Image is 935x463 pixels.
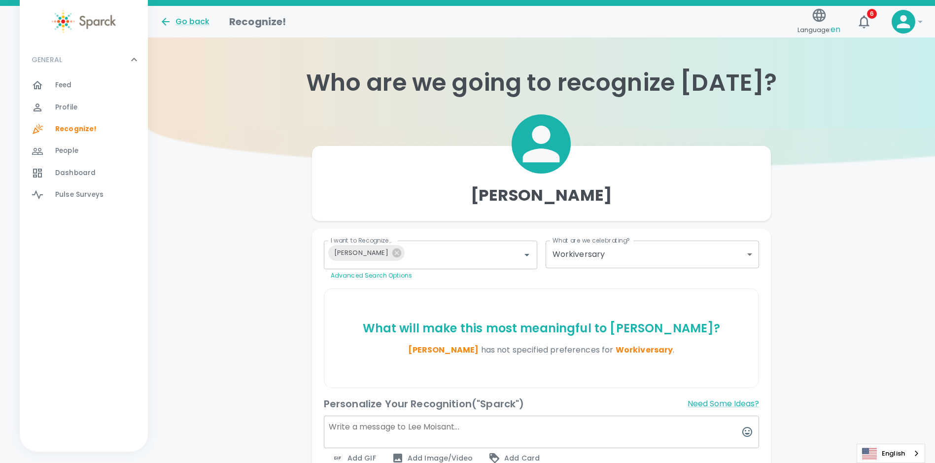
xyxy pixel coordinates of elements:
[20,45,148,74] div: GENERAL
[481,344,673,356] span: has not specified preferences for
[20,74,148,96] a: Feed
[328,247,394,258] span: [PERSON_NAME]
[857,444,925,463] aside: Language selected: English
[328,321,755,336] p: What will make this most meaningful to [PERSON_NAME] ?
[324,396,524,412] h6: Personalize Your Recognition ("Sparck")
[328,245,405,261] div: [PERSON_NAME]
[160,16,209,28] button: Go back
[553,249,744,260] div: Workiversary
[867,9,877,19] span: 6
[20,118,148,140] a: Recognize!
[20,184,148,206] a: Pulse Surveys
[52,10,116,33] img: Sparck logo
[857,444,925,463] a: English
[55,168,96,178] span: Dashboard
[20,10,148,33] a: Sparck logo
[794,4,844,39] button: Language:en
[616,344,673,356] span: Workiversary
[471,185,612,205] h4: [PERSON_NAME]
[55,103,77,112] span: Profile
[55,124,97,134] span: Recognize!
[20,140,148,162] a: People
[852,10,876,34] button: 6
[520,248,534,262] button: Open
[857,444,925,463] div: Language
[331,271,412,280] a: Advanced Search Options
[408,344,479,356] span: [PERSON_NAME]
[328,344,755,356] p: .
[831,24,840,35] span: en
[55,80,72,90] span: Feed
[797,23,840,36] span: Language:
[148,69,935,97] h1: Who are we going to recognize [DATE]?
[20,162,148,184] a: Dashboard
[20,74,148,210] div: GENERAL
[20,97,148,118] a: Profile
[229,14,286,30] h1: Recognize!
[688,396,759,412] button: Need Some Ideas?
[55,190,104,200] span: Pulse Surveys
[553,236,630,245] label: What are we celebrating?
[331,236,392,245] label: I want to Recognize...
[32,55,62,65] p: GENERAL
[55,146,78,156] span: People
